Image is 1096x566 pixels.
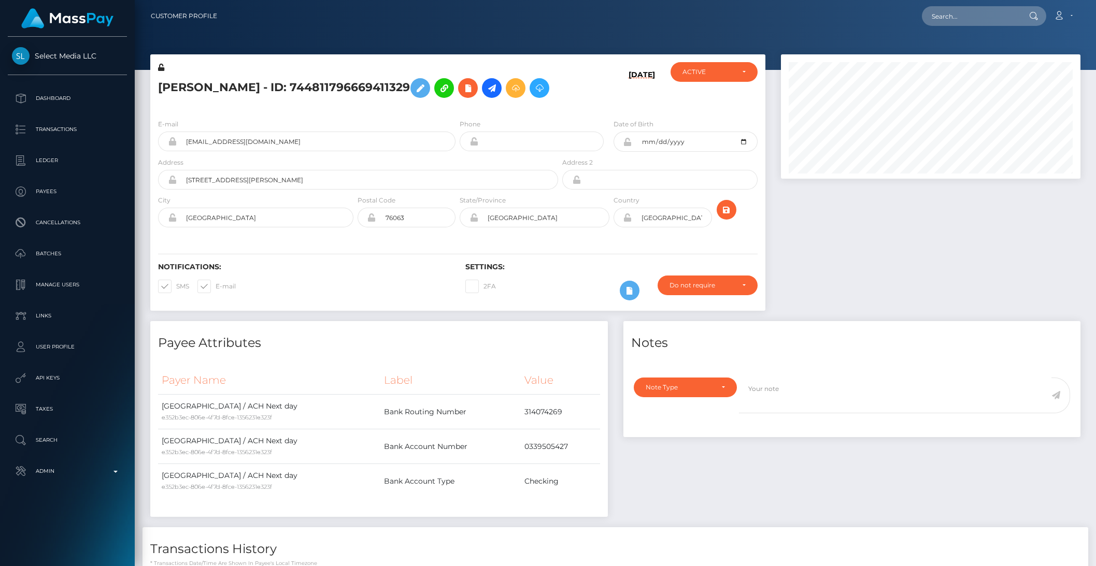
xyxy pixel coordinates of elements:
[8,303,127,329] a: Links
[158,429,380,464] td: [GEOGRAPHIC_DATA] / ACH Next day
[8,334,127,360] a: User Profile
[12,153,123,168] p: Ledger
[197,280,236,293] label: E-mail
[158,334,600,352] h4: Payee Attributes
[8,179,127,205] a: Payees
[8,117,127,142] a: Transactions
[12,122,123,137] p: Transactions
[658,275,757,295] button: Do not require
[8,85,127,111] a: Dashboard
[12,47,30,65] img: Select Media LLC
[158,196,170,205] label: City
[158,73,552,103] h5: [PERSON_NAME] - ID: 744811796669411329
[12,184,123,199] p: Payees
[670,281,733,289] div: Do not require
[150,540,1080,558] h4: Transactions History
[521,366,600,395] th: Value
[8,210,127,236] a: Cancellations
[12,246,123,262] p: Batches
[380,366,521,395] th: Label
[158,395,380,429] td: [GEOGRAPHIC_DATA] / ACH Next day
[8,365,127,391] a: API Keys
[151,5,217,27] a: Customer Profile
[158,366,380,395] th: Payer Name
[162,483,272,490] small: e352b3ec-806e-4f7d-8fce-1356231e323f
[8,272,127,298] a: Manage Users
[162,414,272,421] small: e352b3ec-806e-4f7d-8fce-1356231e323f
[634,378,737,397] button: Note Type
[158,263,450,271] h6: Notifications:
[12,370,123,386] p: API Keys
[465,263,757,271] h6: Settings:
[8,458,127,484] a: Admin
[8,396,127,422] a: Taxes
[8,427,127,453] a: Search
[922,6,1019,26] input: Search...
[158,158,183,167] label: Address
[646,383,713,391] div: Note Type
[358,196,395,205] label: Postal Code
[12,339,123,355] p: User Profile
[8,51,127,61] span: Select Media LLC
[158,120,178,129] label: E-mail
[8,148,127,173] a: Ledger
[12,401,123,417] p: Taxes
[380,464,521,499] td: Bank Account Type
[682,68,734,76] div: ACTIVE
[158,464,380,499] td: [GEOGRAPHIC_DATA] / ACH Next day
[12,91,123,106] p: Dashboard
[671,62,758,82] button: ACTIVE
[12,308,123,324] p: Links
[380,429,521,464] td: Bank Account Number
[12,215,123,230] p: Cancellations
[162,448,272,456] small: e352b3ec-806e-4f7d-8fce-1356231e323f
[614,120,653,129] label: Date of Birth
[158,280,189,293] label: SMS
[8,241,127,267] a: Batches
[460,196,506,205] label: State/Province
[465,280,496,293] label: 2FA
[562,158,593,167] label: Address 2
[614,196,639,205] label: Country
[482,78,502,98] a: Initiate Payout
[12,463,123,479] p: Admin
[521,429,600,464] td: 0339505427
[460,120,480,129] label: Phone
[629,70,655,107] h6: [DATE]
[521,464,600,499] td: Checking
[12,432,123,448] p: Search
[631,334,1073,352] h4: Notes
[521,395,600,429] td: 314074269
[21,8,113,28] img: MassPay Logo
[12,277,123,293] p: Manage Users
[380,395,521,429] td: Bank Routing Number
